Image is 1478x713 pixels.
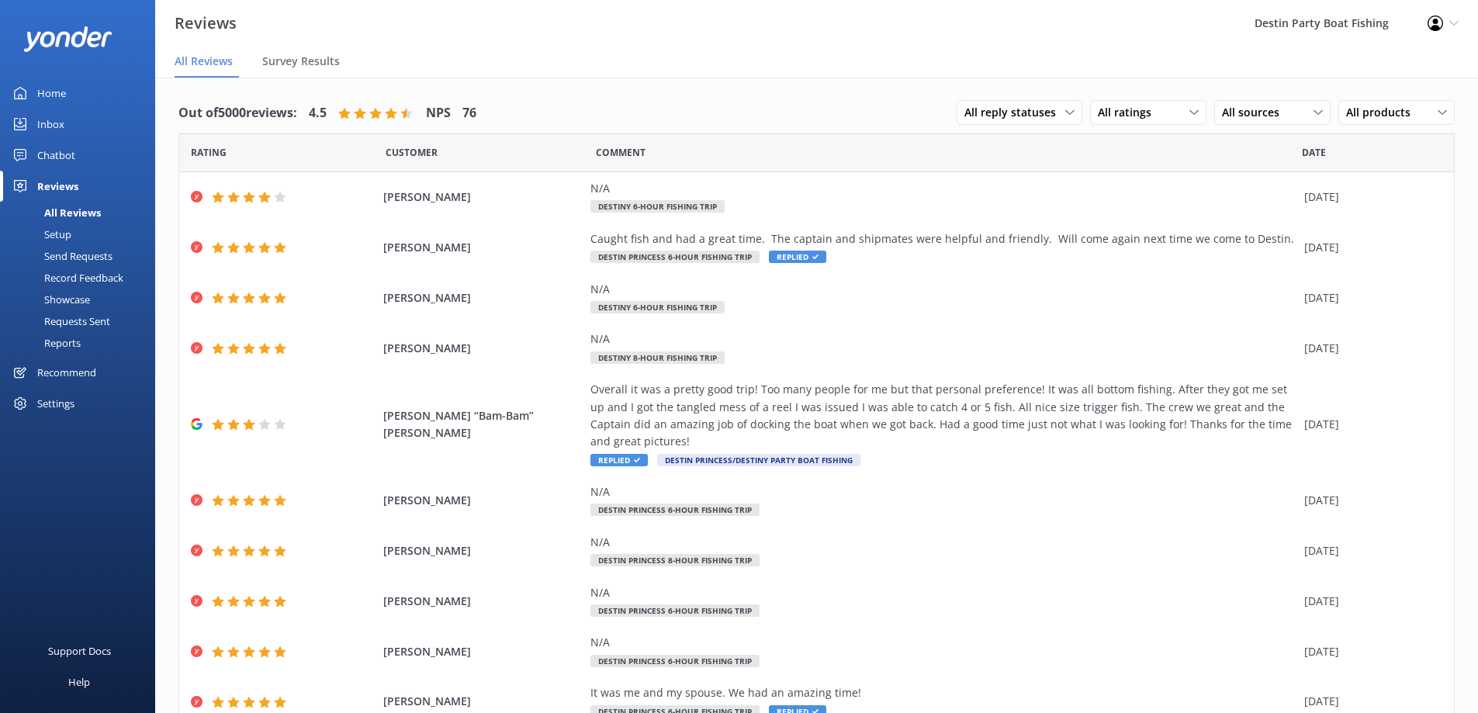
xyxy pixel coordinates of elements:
h4: NPS [426,103,451,123]
div: N/A [590,634,1296,651]
div: Reviews [37,171,78,202]
div: Setup [9,223,71,245]
div: Overall it was a pretty good trip! Too many people for me but that personal preference! It was al... [590,381,1296,451]
span: [PERSON_NAME] “Bam-Bam” [PERSON_NAME] [383,407,583,442]
span: Date [1302,145,1326,160]
h3: Reviews [175,11,237,36]
div: Help [68,666,90,697]
div: [DATE] [1304,416,1435,433]
span: All sources [1222,104,1289,121]
div: [DATE] [1304,340,1435,357]
span: [PERSON_NAME] [383,542,583,559]
div: Home [37,78,66,109]
span: All ratings [1098,104,1161,121]
span: Destin Princess/Destiny Party Boat Fishing [657,454,860,466]
span: Destiny 6-Hour Fishing Trip [590,200,725,213]
span: Replied [590,454,648,466]
div: Send Requests [9,245,112,267]
div: N/A [590,331,1296,348]
div: N/A [590,281,1296,298]
div: Requests Sent [9,310,110,332]
span: All reply statuses [964,104,1065,121]
div: N/A [590,180,1296,197]
span: All products [1346,104,1420,121]
img: yonder-white-logo.png [23,26,112,52]
h4: Out of 5000 reviews: [178,103,297,123]
div: [DATE] [1304,189,1435,206]
span: Destiny 8-Hour Fishing Trip [590,351,725,364]
div: N/A [590,584,1296,601]
span: Destiny 6-Hour Fishing Trip [590,301,725,313]
span: [PERSON_NAME] [383,693,583,710]
a: Showcase [9,289,155,310]
span: [PERSON_NAME] [383,340,583,357]
a: Record Feedback [9,267,155,289]
span: Question [596,145,646,160]
div: N/A [590,534,1296,551]
div: N/A [590,483,1296,500]
div: [DATE] [1304,643,1435,660]
div: [DATE] [1304,492,1435,509]
div: [DATE] [1304,593,1435,610]
span: Survey Results [262,54,340,69]
div: Chatbot [37,140,75,171]
div: Inbox [37,109,64,140]
span: Replied [769,251,826,263]
a: Reports [9,332,155,354]
div: Caught fish and had a great time. The captain and shipmates were helpful and friendly. Will come ... [590,230,1296,247]
span: Destin Princess 8-Hour Fishing Trip [590,554,760,566]
div: Reports [9,332,81,354]
span: Destin Princess 6-Hour Fishing Trip [590,504,760,516]
span: All Reviews [175,54,233,69]
a: All Reviews [9,202,155,223]
span: Destin Princess 6-Hour Fishing Trip [590,604,760,617]
span: [PERSON_NAME] [383,643,583,660]
div: [DATE] [1304,693,1435,710]
h4: 76 [462,103,476,123]
div: [DATE] [1304,542,1435,559]
div: All Reviews [9,202,101,223]
a: Setup [9,223,155,245]
span: [PERSON_NAME] [383,593,583,610]
div: Settings [37,388,74,419]
span: Destin Princess 6-Hour Fishing Trip [590,655,760,667]
div: Recommend [37,357,96,388]
a: Requests Sent [9,310,155,332]
span: Date [191,145,227,160]
div: Support Docs [48,635,111,666]
div: Record Feedback [9,267,123,289]
span: [PERSON_NAME] [383,289,583,306]
span: [PERSON_NAME] [383,189,583,206]
div: Showcase [9,289,90,310]
h4: 4.5 [309,103,327,123]
div: It was me and my spouse. We had an amazing time! [590,684,1296,701]
a: Send Requests [9,245,155,267]
span: Destin Princess 6-Hour Fishing Trip [590,251,760,263]
span: Date [386,145,438,160]
span: [PERSON_NAME] [383,239,583,256]
div: [DATE] [1304,239,1435,256]
div: [DATE] [1304,289,1435,306]
span: [PERSON_NAME] [383,492,583,509]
